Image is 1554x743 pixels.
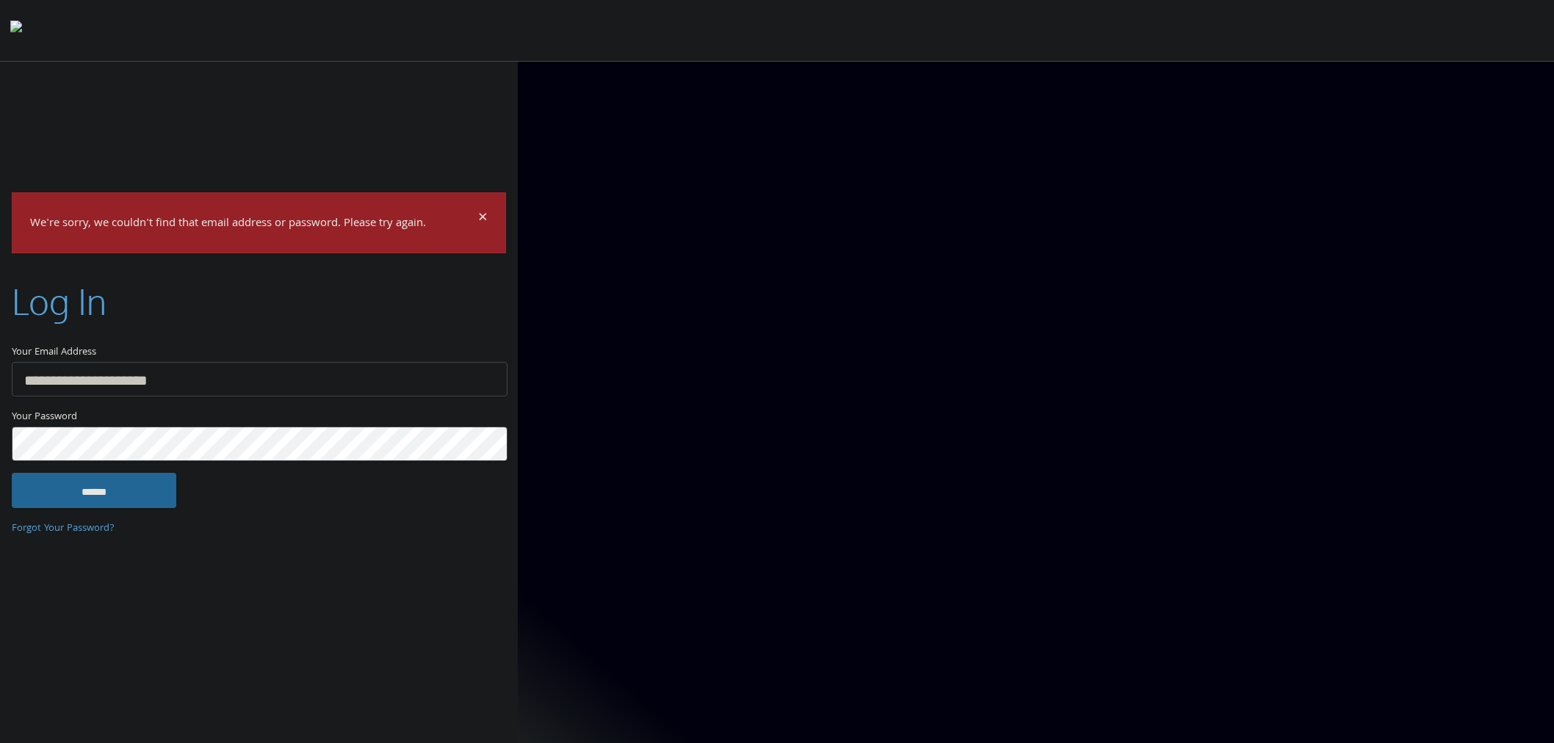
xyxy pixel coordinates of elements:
span: × [478,205,488,233]
a: Forgot Your Password? [12,521,115,537]
img: todyl-logo-dark.svg [10,15,22,45]
h2: Log In [12,277,106,326]
p: We're sorry, we couldn't find that email address or password. Please try again. [30,214,476,235]
label: Your Password [12,408,506,427]
button: Dismiss alert [478,211,488,228]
